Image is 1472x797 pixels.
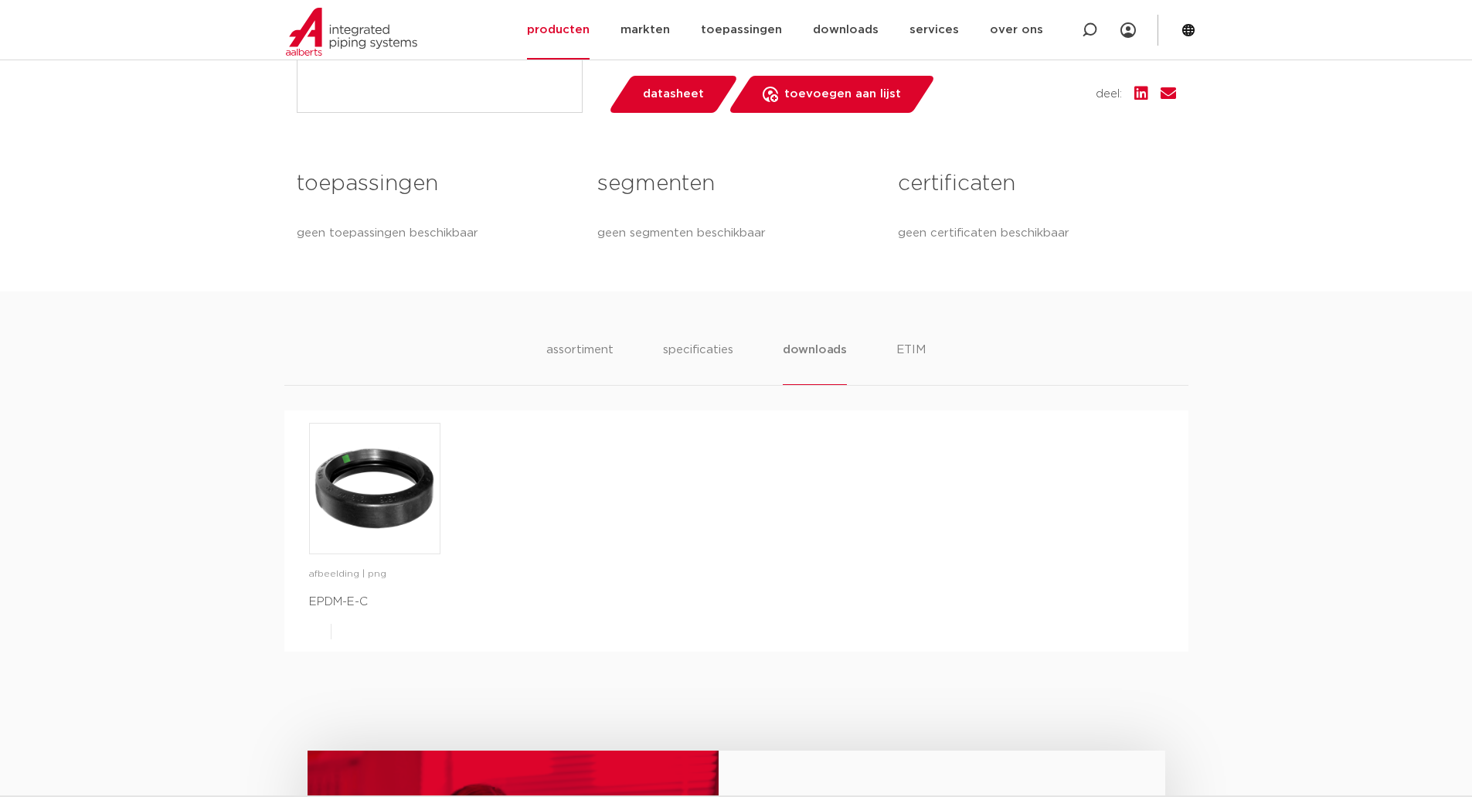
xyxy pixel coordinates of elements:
h3: segmenten [597,169,875,199]
span: toevoegen aan lijst [784,82,901,107]
p: afbeelding | png [309,567,440,582]
span: datasheet [643,82,704,107]
span: deel: [1096,85,1122,104]
li: downloads [783,341,847,385]
a: image for EPDM-E-C [309,423,440,554]
p: geen certificaten beschikbaar [898,224,1175,243]
a: datasheet [607,76,739,113]
img: image for EPDM-E-C [310,424,440,553]
h3: certificaten [898,169,1175,199]
li: specificaties [663,341,733,385]
li: assortiment [546,341,614,385]
p: geen toepassingen beschikbaar [297,224,574,243]
h3: toepassingen [297,169,574,199]
p: EPDM-E-C [309,593,440,611]
p: geen segmenten beschikbaar [597,224,875,243]
li: ETIM [896,341,926,385]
